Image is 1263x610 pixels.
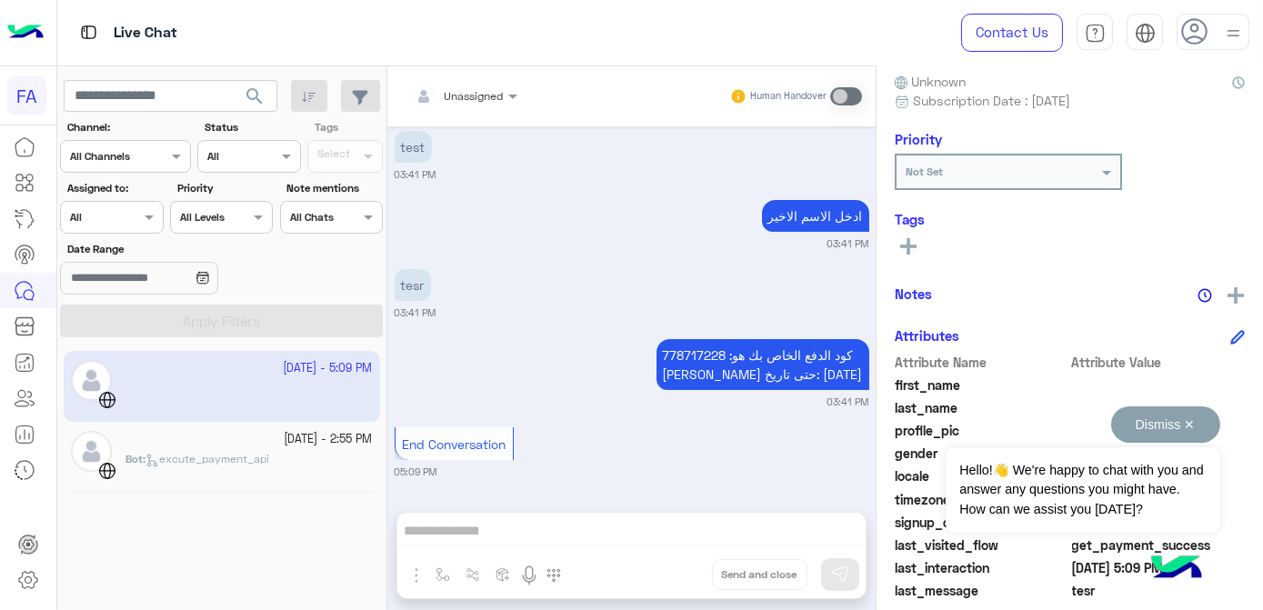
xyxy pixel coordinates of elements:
[1072,535,1246,555] span: get_payment_success
[827,236,869,251] small: 03:41 PM
[395,269,431,301] p: 5/10/2025, 3:41 PM
[67,180,161,196] label: Assigned to:
[285,431,373,448] small: [DATE] - 2:55 PM
[1111,406,1220,443] button: Dismiss ✕
[145,452,269,465] span: excute_payment_api
[895,490,1068,509] span: timezone
[7,14,44,52] img: Logo
[1135,23,1156,44] img: tab
[98,462,116,480] img: WebChat
[657,339,869,390] p: 5/10/2025, 3:41 PM
[7,76,46,115] div: FA
[114,21,177,45] p: Live Chat
[895,513,1068,532] span: signup_date
[395,131,432,163] p: 5/10/2025, 3:41 PM
[1072,353,1246,372] span: Attribute Value
[1072,558,1246,577] span: 2025-10-05T14:09:48.031Z
[445,89,504,103] span: Unassigned
[233,80,277,119] button: search
[895,327,959,344] h6: Attributes
[895,535,1068,555] span: last_visited_flow
[1145,537,1208,601] img: hulul-logo.png
[395,305,436,320] small: 03:41 PM
[946,447,1219,533] span: Hello!👋 We're happy to chat with you and answer any questions you might have. How can we assist y...
[895,211,1245,227] h6: Tags
[895,398,1068,417] span: last_name
[395,167,436,182] small: 03:41 PM
[895,72,966,91] span: Unknown
[60,305,383,337] button: Apply Filters
[1077,14,1113,52] a: tab
[205,119,298,135] label: Status
[961,14,1063,52] a: Contact Us
[895,131,942,147] h6: Priority
[1072,581,1246,600] span: tesr
[895,444,1068,463] span: gender
[913,91,1070,110] span: Subscription Date : [DATE]
[395,465,437,479] small: 05:09 PM
[67,241,271,257] label: Date Range
[71,431,112,472] img: defaultAdmin.png
[895,353,1068,372] span: Attribute Name
[895,466,1068,485] span: locale
[77,21,100,44] img: tab
[827,395,869,409] small: 03:41 PM
[244,85,266,107] span: search
[1198,288,1212,303] img: notes
[402,436,506,452] span: End Conversation
[125,452,145,465] b: :
[286,180,380,196] label: Note mentions
[895,375,1068,395] span: first_name
[762,200,869,232] p: 5/10/2025, 3:41 PM
[895,581,1068,600] span: last_message
[1085,23,1106,44] img: tab
[177,180,271,196] label: Priority
[750,89,827,104] small: Human Handover
[125,452,143,465] span: Bot
[895,558,1068,577] span: last_interaction
[895,421,1068,440] span: profile_pic
[1228,287,1244,304] img: add
[67,119,189,135] label: Channel:
[712,559,807,590] button: Send and close
[895,285,932,302] h6: Notes
[1222,22,1245,45] img: profile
